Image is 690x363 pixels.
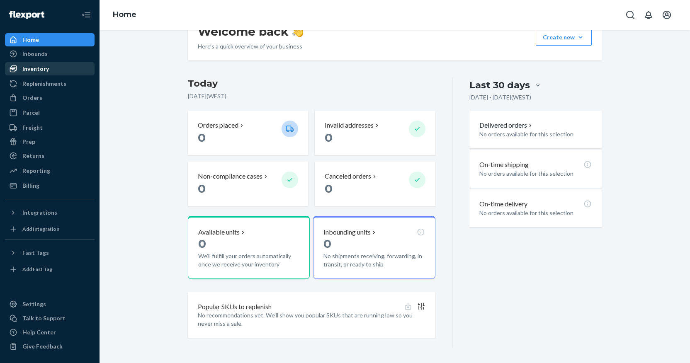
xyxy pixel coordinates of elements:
[325,181,333,196] span: 0
[479,209,592,217] p: No orders available for this selection
[188,111,308,155] button: Orders placed 0
[469,79,530,92] div: Last 30 days
[5,149,95,162] a: Returns
[536,29,592,46] button: Create new
[5,246,95,259] button: Fast Tags
[469,93,531,102] p: [DATE] - [DATE] ( WEST )
[479,130,592,138] p: No orders available for this selection
[22,80,66,88] div: Replenishments
[188,92,435,100] p: [DATE] ( WEST )
[479,160,529,169] p: On-time shipping
[22,181,39,190] div: Billing
[198,302,272,312] p: Popular SKUs to replenish
[22,123,43,132] div: Freight
[78,7,95,23] button: Close Navigation
[5,164,95,177] a: Reporting
[5,312,95,325] a: Talk to Support
[22,94,42,102] div: Orders
[5,223,95,236] a: Add Integration
[22,342,63,351] div: Give Feedback
[479,199,527,209] p: On-time delivery
[22,36,39,44] div: Home
[22,266,52,273] div: Add Fast Tag
[22,167,50,175] div: Reporting
[5,206,95,219] button: Integrations
[22,152,44,160] div: Returns
[325,172,371,181] p: Canceled orders
[22,249,49,257] div: Fast Tags
[22,314,66,322] div: Talk to Support
[22,109,40,117] div: Parcel
[113,10,136,19] a: Home
[198,24,304,39] h1: Welcome back
[315,111,435,155] button: Invalid addresses 0
[198,311,425,328] p: No recommendations yet. We’ll show you popular SKUs that are running low so you never miss a sale.
[198,227,240,237] p: Available units
[198,237,206,251] span: 0
[325,131,333,145] span: 0
[658,7,675,23] button: Open account menu
[5,47,95,60] a: Inbounds
[313,216,435,279] button: Inbounding units0No shipments receiving, forwarding, in transit, or ready to ship
[198,252,299,269] p: We'll fulfill your orders automatically once we receive your inventory
[106,3,143,27] ol: breadcrumbs
[198,172,262,181] p: Non-compliance cases
[5,298,95,311] a: Settings
[188,216,310,279] button: Available units0We'll fulfill your orders automatically once we receive your inventory
[640,7,657,23] button: Open notifications
[323,237,331,251] span: 0
[479,169,592,178] p: No orders available for this selection
[5,77,95,90] a: Replenishments
[5,62,95,75] a: Inventory
[315,162,435,206] button: Canceled orders 0
[22,328,56,336] div: Help Center
[198,181,206,196] span: 0
[22,300,46,308] div: Settings
[22,208,57,217] div: Integrations
[22,138,35,146] div: Prep
[22,50,48,58] div: Inbounds
[198,121,238,130] p: Orders placed
[198,42,304,51] p: Here’s a quick overview of your business
[5,106,95,119] a: Parcel
[188,162,308,206] button: Non-compliance cases 0
[5,121,95,134] a: Freight
[198,131,206,145] span: 0
[5,33,95,46] a: Home
[479,121,534,130] button: Delivered orders
[5,91,95,104] a: Orders
[325,121,374,130] p: Invalid addresses
[622,7,639,23] button: Open Search Box
[9,11,44,19] img: Flexport logo
[5,326,95,339] a: Help Center
[323,227,371,237] p: Inbounding units
[292,26,304,37] img: hand-wave emoji
[22,65,49,73] div: Inventory
[5,179,95,192] a: Billing
[22,225,59,232] div: Add Integration
[5,340,95,353] button: Give Feedback
[5,263,95,276] a: Add Fast Tag
[5,135,95,148] a: Prep
[188,77,435,90] h3: Today
[323,252,425,269] p: No shipments receiving, forwarding, in transit, or ready to ship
